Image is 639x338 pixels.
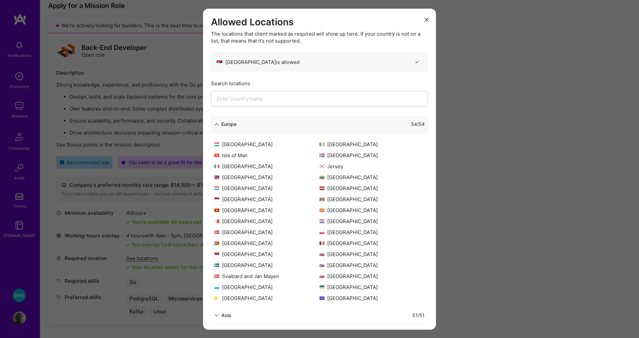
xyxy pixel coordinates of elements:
[319,154,324,157] img: Iceland
[319,230,324,234] img: Poland
[214,196,319,203] div: [GEOGRAPHIC_DATA]
[319,240,425,247] div: [GEOGRAPHIC_DATA]
[211,91,428,107] input: Enter country name
[214,241,219,245] img: Portugal
[214,284,319,291] div: [GEOGRAPHIC_DATA]
[319,165,324,168] img: Jersey
[319,141,425,148] div: [GEOGRAPHIC_DATA]
[203,8,436,329] div: modal
[411,121,425,128] div: 54 / 54
[214,186,219,190] img: Luxembourg
[214,163,319,170] div: [GEOGRAPHIC_DATA]
[319,273,425,280] div: [GEOGRAPHIC_DATA]
[221,312,231,319] div: Asia
[319,143,324,146] img: Ireland
[214,262,319,269] div: [GEOGRAPHIC_DATA]
[319,263,324,267] img: Slovenia
[214,152,319,159] div: Isle of Man
[319,152,425,159] div: [GEOGRAPHIC_DATA]
[214,295,319,302] div: [GEOGRAPHIC_DATA]
[214,274,219,278] img: Svalbard and Jan Mayen
[319,174,425,181] div: [GEOGRAPHIC_DATA]
[319,262,425,269] div: [GEOGRAPHIC_DATA]
[214,154,219,157] img: Isle of Man
[319,175,324,179] img: Lithuania
[214,141,319,148] div: [GEOGRAPHIC_DATA]
[319,296,324,300] img: Kosovo
[319,218,425,225] div: [GEOGRAPHIC_DATA]
[211,80,428,87] div: Search locations
[214,263,219,267] img: Sweden
[319,274,324,278] img: Slovakia
[319,284,425,291] div: [GEOGRAPHIC_DATA]
[214,285,219,289] img: San Marino
[214,143,219,146] img: Hungary
[319,208,324,212] img: North Macedonia
[214,175,219,179] img: Liechtenstein
[319,285,324,289] img: Ukraine
[319,219,324,223] img: Netherlands
[319,185,425,192] div: [GEOGRAPHIC_DATA]
[319,186,324,190] img: Latvia
[214,296,219,300] img: Vatican City
[214,122,219,126] i: icon ArrowDown
[214,273,319,280] div: Svalbard and Jan Mayen
[214,230,219,234] img: Norway
[221,121,237,128] div: Europe
[214,313,219,317] i: icon ArrowDown
[319,163,425,170] div: Jersey
[319,197,324,201] img: Moldova
[214,219,219,223] img: Malta
[211,16,428,28] h3: Allowed Locations
[214,252,219,256] img: Serbia
[319,207,425,214] div: [GEOGRAPHIC_DATA]
[319,252,324,256] img: Russia
[319,251,425,258] div: [GEOGRAPHIC_DATA]
[319,241,324,245] img: Romania
[216,59,223,66] span: 🇷🇸
[214,207,319,214] div: [GEOGRAPHIC_DATA]
[214,229,319,236] div: [GEOGRAPHIC_DATA]
[214,240,319,247] div: [GEOGRAPHIC_DATA]
[414,60,419,65] i: icon CheckBlack
[216,59,300,66] div: [GEOGRAPHIC_DATA] is allowed
[211,30,428,44] div: The locations that client marked as required will show up here. If your country is not on a list,...
[425,18,429,22] i: icon Close
[214,208,219,212] img: Montenegro
[319,229,425,236] div: [GEOGRAPHIC_DATA]
[214,185,319,192] div: [GEOGRAPHIC_DATA]
[214,251,319,258] div: [GEOGRAPHIC_DATA]
[214,218,319,225] div: [GEOGRAPHIC_DATA]
[214,174,319,181] div: [GEOGRAPHIC_DATA]
[319,196,425,203] div: [GEOGRAPHIC_DATA]
[412,312,425,319] div: 51 / 51
[214,197,219,201] img: Monaco
[319,295,425,302] div: [GEOGRAPHIC_DATA]
[214,165,219,168] img: Italy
